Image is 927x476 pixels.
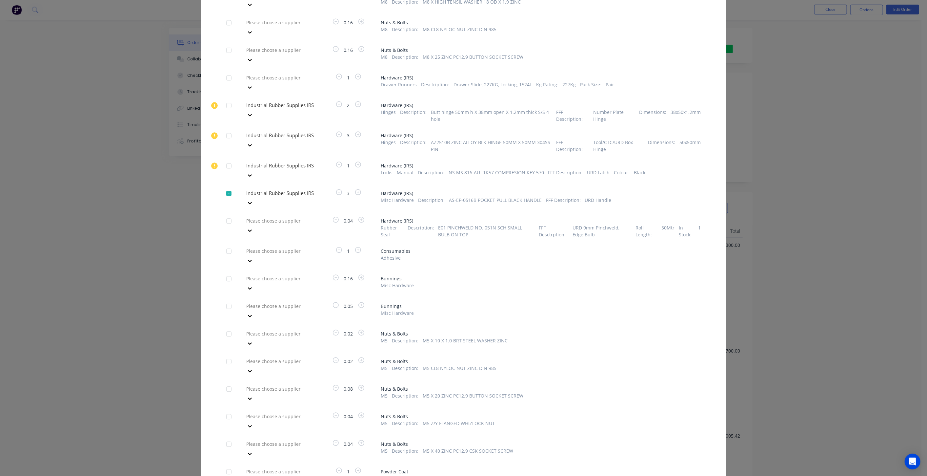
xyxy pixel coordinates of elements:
span: M5 [381,392,388,399]
span: Black [634,169,645,176]
span: 0.16 [340,19,357,26]
span: M8 [381,54,388,60]
span: Drawer Runners [381,81,417,88]
span: Powder Coat [381,468,701,475]
span: 3 [343,190,354,197]
span: 50x50mm [680,139,701,153]
span: Desctription : [421,81,449,88]
span: Description : [392,337,418,344]
span: AZ2510B ZINC ALLOY BLK HINGE 50MM X 50MM 304SS PIN [431,139,552,153]
span: 0.02 [340,358,357,365]
div: Open Intercom Messenger [905,454,920,469]
span: Kg Rating : [536,81,558,88]
span: Dimensions : [648,139,675,153]
span: Description : [392,365,418,372]
span: Dimensions : [639,109,667,122]
span: FFF Description : [548,169,583,176]
span: Number Plate Hinge [593,109,635,122]
span: Description : [418,197,445,204]
span: Hardware (IRS) [381,162,701,169]
span: 0.04 [340,217,357,224]
span: Nuts & Bolts [381,385,701,392]
span: Rubber Seal [381,224,404,238]
span: Nuts & Bolts [381,441,701,447]
span: Description : [408,224,434,238]
span: M5 X 10 X 1.0 BRT STEEL WASHER ZINC [423,337,508,344]
span: FFF Desctrption : [539,224,568,238]
span: M5 [381,420,388,427]
span: M5 Z/Y FLANGED WHIZLOCK NUT [423,420,495,427]
span: Locks [381,169,393,176]
span: Drawer Slide, 227KG, Locking, 1524L [453,81,532,88]
span: Tool/CTC/URD Box Hinge [593,139,644,153]
span: AS-EP-0516B POCKET PULL BLACK HANDLE [449,197,542,204]
span: Hinges [381,109,396,122]
span: 1 [343,468,354,475]
span: Misc Hardware [381,197,414,204]
span: Misc Hardware [381,282,414,289]
span: Consumables [381,248,701,254]
span: URD Latch [587,169,610,176]
span: Nuts & Bolts [381,19,701,26]
span: M8 X 25 ZINC PC12.9 BUTTON SOCKET SCREW [423,54,523,60]
span: 0.05 [340,303,357,310]
span: Description : [418,169,444,176]
span: NS MS 816-AU -1K57 COMPRESION KEY 570 [449,169,544,176]
span: E01 PINCHWELD NO. 051N SCH SMALL BULB ON TOP [438,224,535,238]
span: FFF Description : [546,197,581,204]
span: 0.08 [340,385,357,392]
span: 1 [343,74,354,81]
span: Colour : [614,169,630,176]
span: 0.16 [340,275,357,282]
span: Description : [392,420,418,427]
span: M5 X 20 ZINC PC12.9 BUTTON SOCKET SCREW [423,392,523,399]
span: Manual [397,169,413,176]
span: M5 CL8 NYLOC NUT ZINC DIN 985 [423,365,496,372]
span: Hardware (IRS) [381,102,701,109]
span: Bunnings [381,303,701,310]
span: Butt hinge 50mm h X 38mm open X 1.2mm thick S/S 4 hole [431,109,552,122]
span: 0.16 [340,47,357,54]
span: Misc Hardware [381,310,414,316]
span: Hinges [381,139,396,153]
span: Pack Size : [580,81,601,88]
span: In Stock : [679,224,694,238]
span: Hardware (IRS) [381,74,701,81]
span: 0.04 [340,413,357,420]
span: Description : [392,447,418,454]
span: 1 [698,224,701,238]
span: Description : [392,26,418,33]
span: FFF Description : [556,109,589,122]
span: Pair [606,81,614,88]
span: 38x50x1.2mm [671,109,701,122]
span: M8 CL8 NYLOC NUT ZINC DIN 985 [423,26,496,33]
span: URD Handle [585,197,612,204]
span: 0.02 [340,330,357,337]
span: Description : [400,109,427,122]
span: M8 [381,26,388,33]
span: Roll Length : [635,224,657,238]
span: M5 X 40 ZINC PC12.9 CSK SOCKET SCREW [423,447,513,454]
span: Nuts & Bolts [381,358,701,365]
span: 2 [343,102,354,109]
span: 1 [343,162,354,169]
span: Nuts & Bolts [381,413,701,420]
span: 3 [343,132,354,139]
span: Hardware (IRS) [381,190,701,197]
span: Hardware (IRS) [381,132,701,139]
span: FFF Description : [556,139,589,153]
span: URD 9mm Pinchweld, Edge Bulb [573,224,632,238]
span: Description : [400,139,427,153]
span: Bunnings [381,275,701,282]
span: M5 [381,365,388,372]
span: M5 [381,447,388,454]
span: Nuts & Bolts [381,47,701,54]
span: Adhesive [381,254,401,261]
span: Hardware (IRS) [381,217,701,224]
span: Description : [392,392,418,399]
span: 1 [343,248,354,254]
span: Nuts & Bolts [381,330,701,337]
span: 50Mtr [661,224,675,238]
span: 227Kg [563,81,576,88]
span: M5 [381,337,388,344]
